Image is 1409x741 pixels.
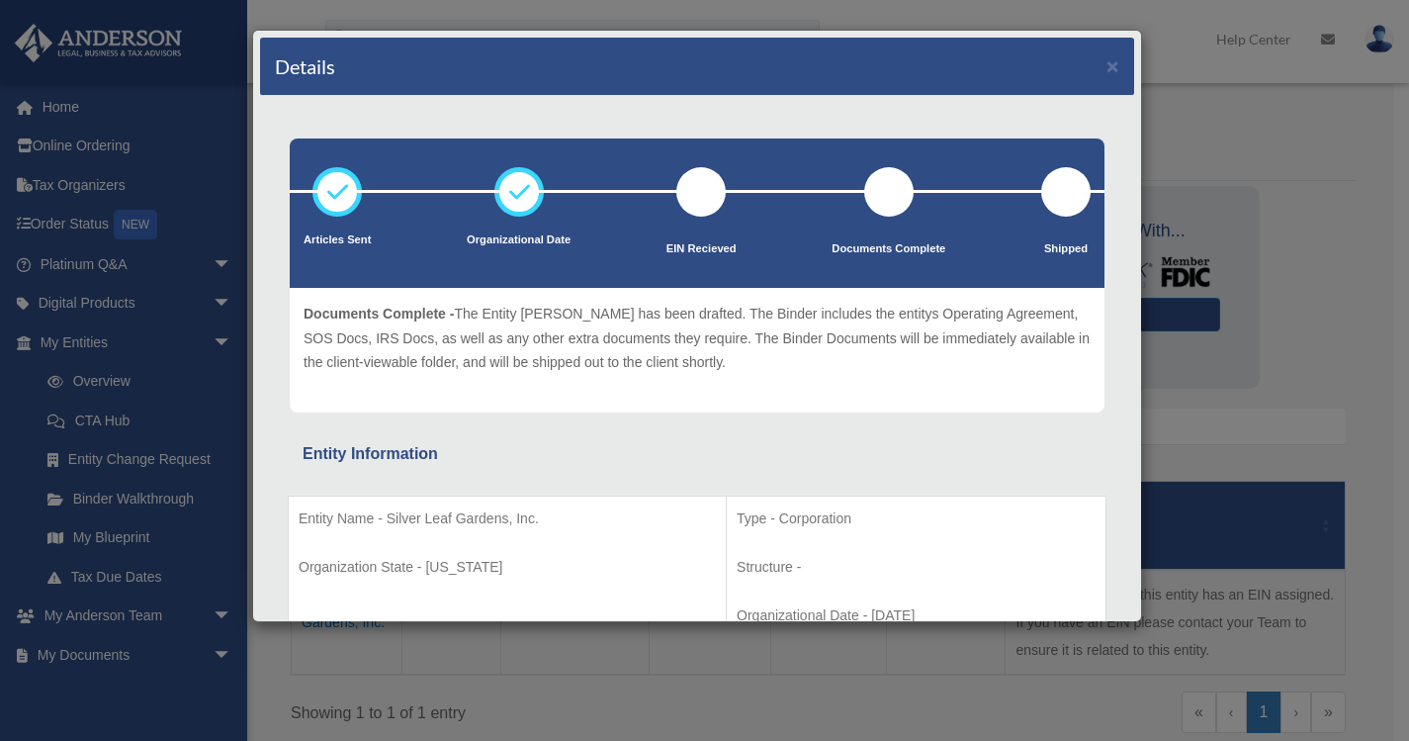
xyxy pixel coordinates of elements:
[1041,239,1091,259] p: Shipped
[275,52,335,80] h4: Details
[304,302,1091,375] p: The Entity [PERSON_NAME] has been drafted. The Binder includes the entitys Operating Agreement, S...
[303,440,1092,468] div: Entity Information
[737,555,1096,580] p: Structure -
[299,555,716,580] p: Organization State - [US_STATE]
[737,603,1096,628] p: Organizational Date - [DATE]
[737,507,1096,531] p: Type - Corporation
[299,507,716,531] p: Entity Name - Silver Leaf Gardens, Inc.
[666,239,737,259] p: EIN Recieved
[304,231,371,250] p: Articles Sent
[467,231,571,250] p: Organizational Date
[1106,55,1119,76] button: ×
[304,306,454,322] span: Documents Complete -
[832,239,945,259] p: Documents Complete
